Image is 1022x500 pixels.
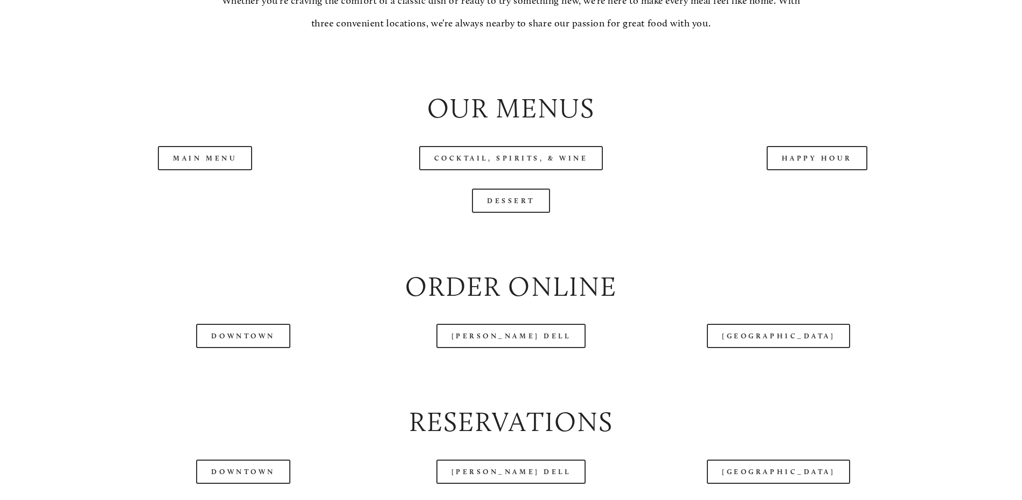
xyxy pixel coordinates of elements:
[707,324,850,348] a: [GEOGRAPHIC_DATA]
[196,324,290,348] a: Downtown
[472,189,550,213] a: Dessert
[31,4,85,58] img: Amaro's Table
[61,403,961,441] h2: Reservations
[707,460,850,484] a: [GEOGRAPHIC_DATA]
[196,460,290,484] a: Downtown
[436,460,586,484] a: [PERSON_NAME] Dell
[61,89,961,128] h2: Our Menus
[158,146,252,170] a: Main Menu
[767,146,868,170] a: Happy Hour
[436,324,586,348] a: [PERSON_NAME] Dell
[419,146,603,170] a: Cocktail, Spirits, & Wine
[61,268,961,306] h2: Order Online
